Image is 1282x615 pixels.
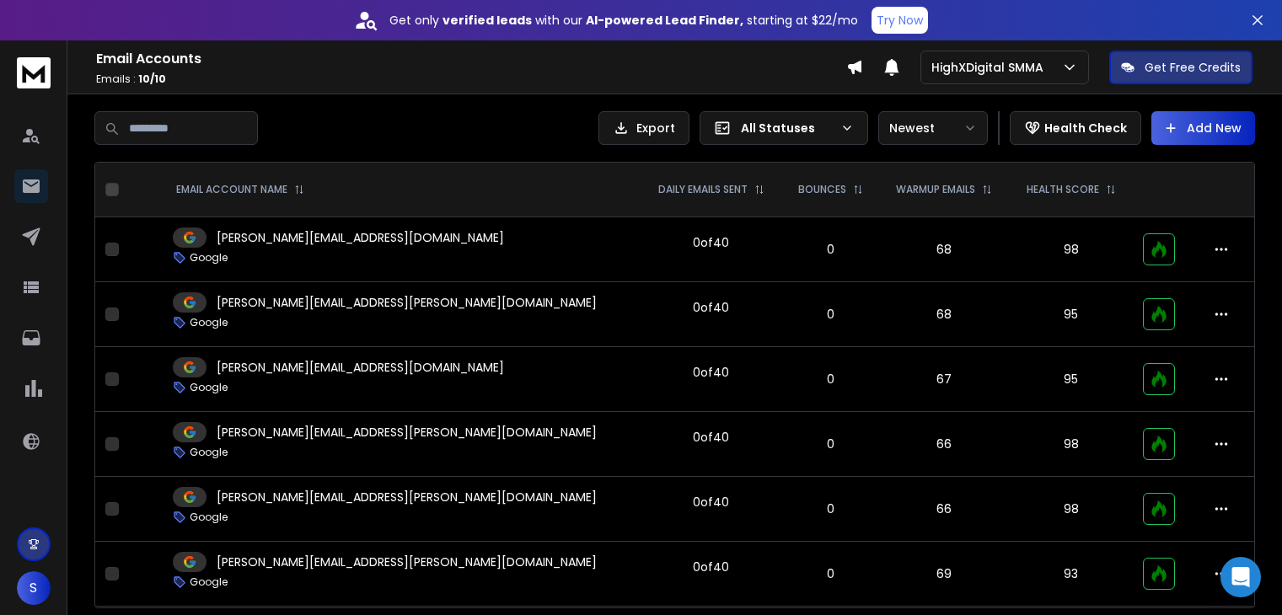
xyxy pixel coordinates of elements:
[879,542,1010,607] td: 69
[1220,557,1261,597] div: Open Intercom Messenger
[217,424,597,441] p: [PERSON_NAME][EMAIL_ADDRESS][PERSON_NAME][DOMAIN_NAME]
[1109,51,1252,84] button: Get Free Credits
[1010,412,1133,477] td: 98
[878,111,988,145] button: Newest
[217,359,504,376] p: [PERSON_NAME][EMAIL_ADDRESS][DOMAIN_NAME]
[190,251,228,265] p: Google
[693,234,729,251] div: 0 of 40
[879,217,1010,282] td: 68
[17,57,51,88] img: logo
[1010,282,1133,347] td: 95
[741,120,834,136] p: All Statuses
[1010,347,1133,412] td: 95
[190,446,228,459] p: Google
[791,500,869,517] p: 0
[872,7,928,34] button: Try Now
[598,111,689,145] button: Export
[190,575,228,589] p: Google
[1010,217,1133,282] td: 98
[1027,183,1099,196] p: HEALTH SCORE
[791,436,869,452] p: 0
[217,229,504,246] p: [PERSON_NAME][EMAIL_ADDRESS][DOMAIN_NAME]
[693,559,729,575] div: 0 of 40
[190,381,228,394] p: Google
[879,347,1010,412] td: 67
[791,306,869,323] p: 0
[693,429,729,446] div: 0 of 40
[658,183,748,196] p: DAILY EMAILS SENT
[176,183,304,196] div: EMAIL ACCOUNT NAME
[17,571,51,605] button: S
[190,316,228,329] p: Google
[1145,59,1241,76] p: Get Free Credits
[879,282,1010,347] td: 68
[693,299,729,316] div: 0 of 40
[693,364,729,381] div: 0 of 40
[879,412,1010,477] td: 66
[931,59,1050,76] p: HighXDigital SMMA
[896,183,975,196] p: WARMUP EMAILS
[1151,111,1255,145] button: Add New
[96,72,846,86] p: Emails :
[791,241,869,258] p: 0
[1010,542,1133,607] td: 93
[389,12,858,29] p: Get only with our starting at $22/mo
[1010,111,1141,145] button: Health Check
[1044,120,1127,136] p: Health Check
[798,183,846,196] p: BOUNCES
[217,489,597,505] p: [PERSON_NAME][EMAIL_ADDRESS][PERSON_NAME][DOMAIN_NAME]
[96,49,846,69] h1: Email Accounts
[586,12,743,29] strong: AI-powered Lead Finder,
[443,12,532,29] strong: verified leads
[217,553,597,570] p: [PERSON_NAME][EMAIL_ADDRESS][PERSON_NAME][DOMAIN_NAME]
[1010,477,1133,542] td: 98
[879,477,1010,542] td: 66
[877,12,923,29] p: Try Now
[217,294,597,311] p: [PERSON_NAME][EMAIL_ADDRESS][PERSON_NAME][DOMAIN_NAME]
[791,371,869,388] p: 0
[693,494,729,511] div: 0 of 40
[138,72,166,86] span: 10 / 10
[791,565,869,582] p: 0
[190,511,228,524] p: Google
